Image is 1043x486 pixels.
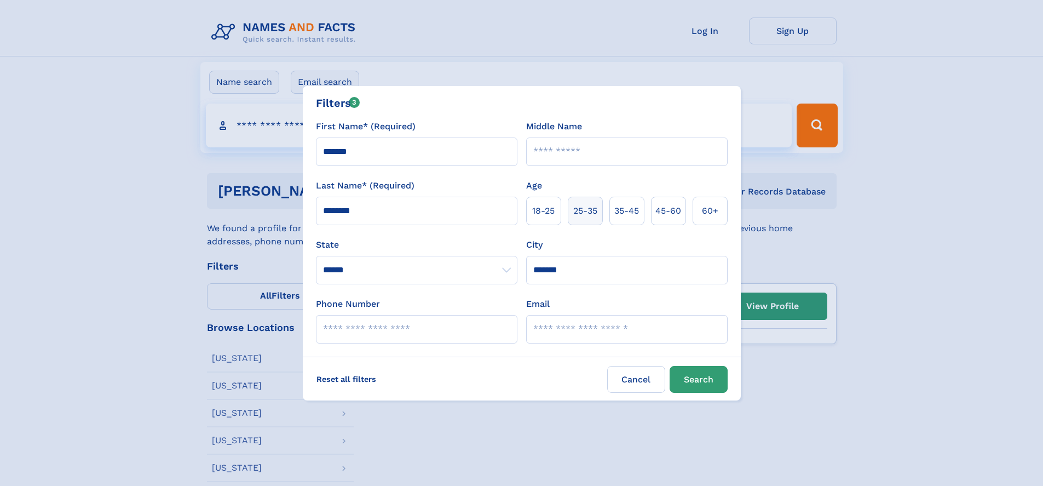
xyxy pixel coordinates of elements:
[670,366,728,393] button: Search
[316,298,380,311] label: Phone Number
[526,120,582,133] label: Middle Name
[526,179,542,192] label: Age
[526,298,550,311] label: Email
[526,238,543,251] label: City
[316,238,517,251] label: State
[316,120,416,133] label: First Name* (Required)
[702,204,718,218] span: 60+
[614,204,639,218] span: 35‑45
[316,95,360,111] div: Filters
[532,204,555,218] span: 18‑25
[607,366,665,393] label: Cancel
[316,179,414,192] label: Last Name* (Required)
[309,366,383,392] label: Reset all filters
[573,204,597,218] span: 25‑35
[655,204,681,218] span: 45‑60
